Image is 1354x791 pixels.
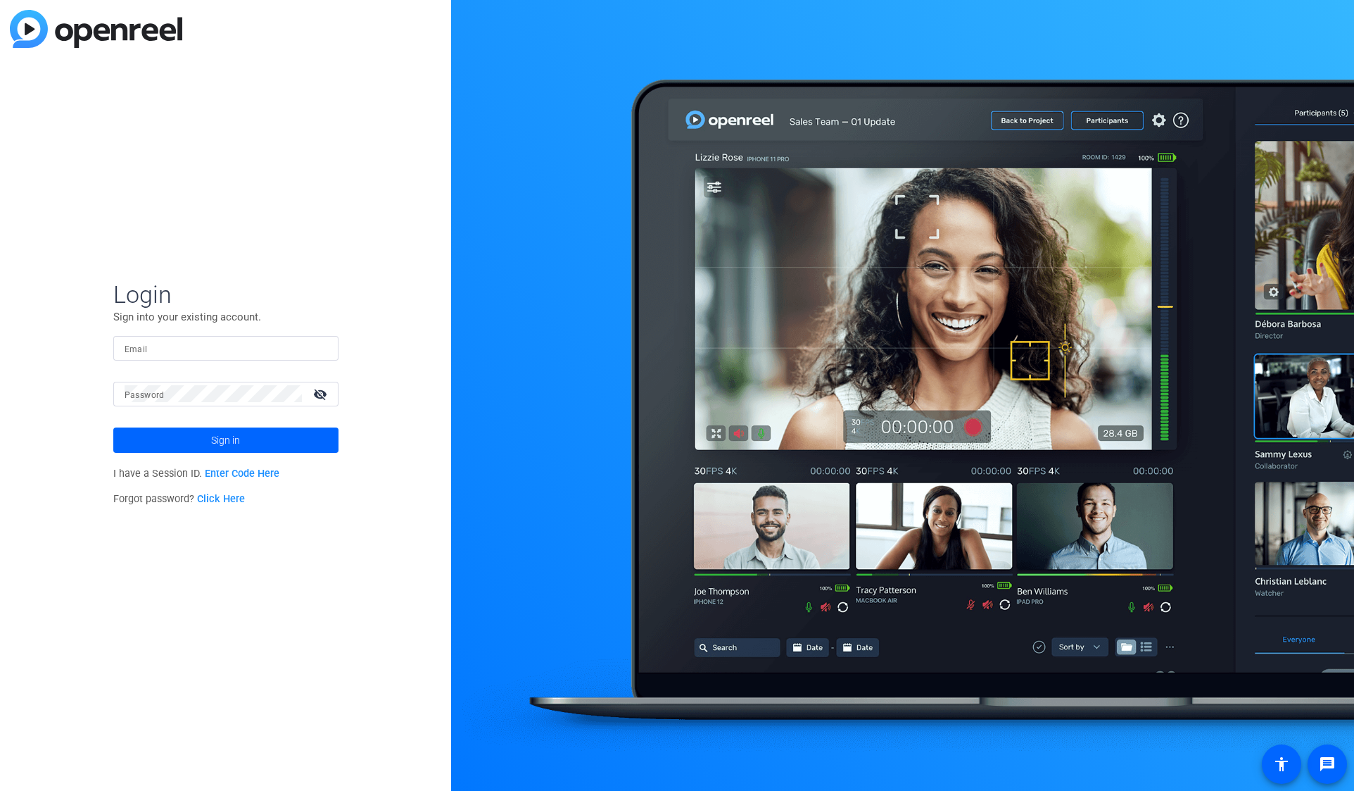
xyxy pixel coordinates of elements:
input: Enter Email Address [125,340,327,356]
p: Sign into your existing account. [113,309,338,325]
mat-label: Password [125,390,165,400]
mat-label: Email [125,344,148,354]
img: blue-gradient.svg [10,10,182,48]
span: I have a Session ID. [113,468,280,480]
span: Sign in [211,423,240,458]
mat-icon: accessibility [1273,756,1290,773]
button: Sign in [113,428,338,453]
mat-icon: message [1319,756,1336,773]
a: Enter Code Here [205,468,279,480]
mat-icon: visibility_off [305,384,338,404]
a: Click Here [197,493,245,505]
span: Login [113,280,338,309]
span: Forgot password? [113,493,246,505]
